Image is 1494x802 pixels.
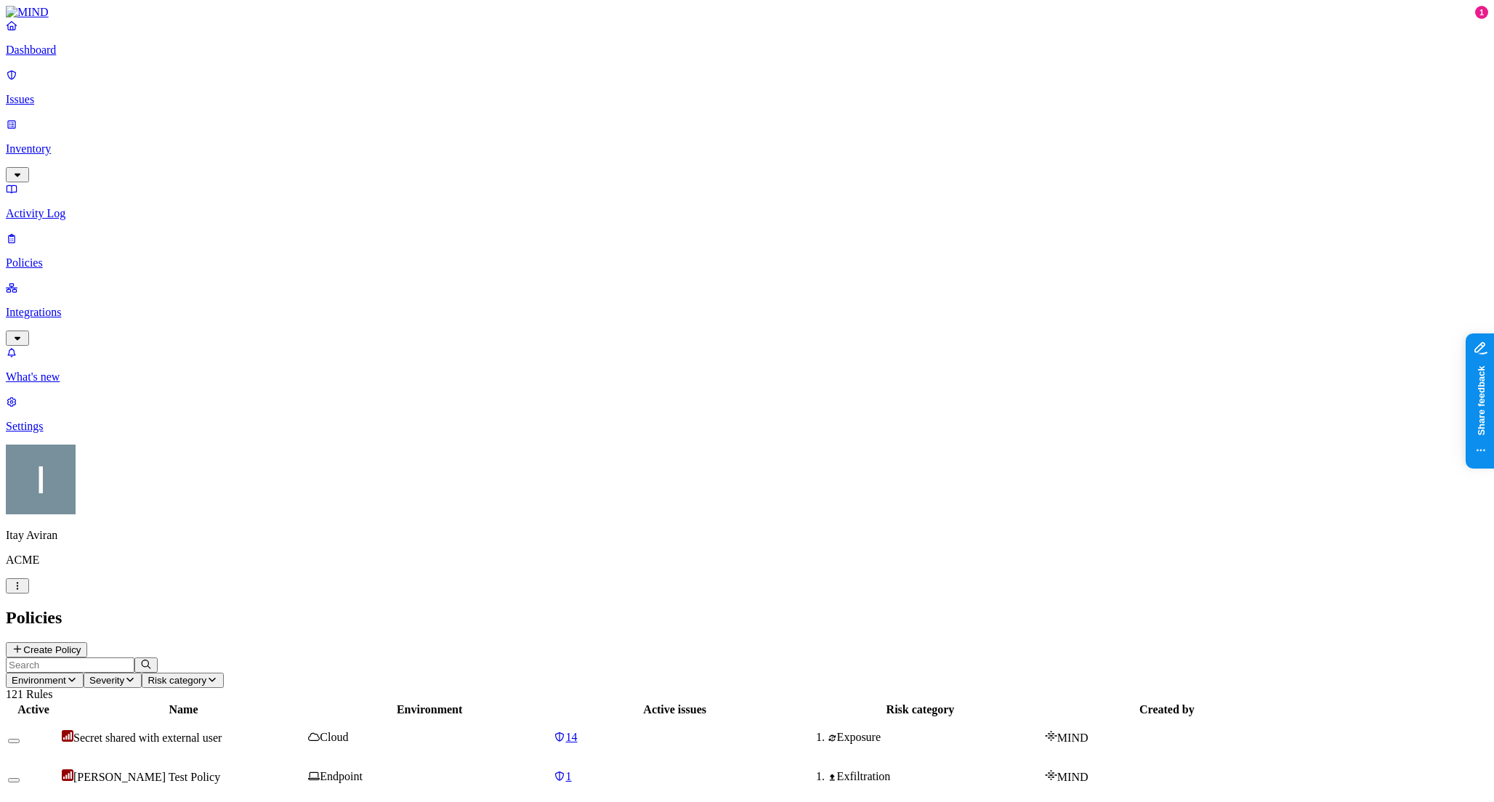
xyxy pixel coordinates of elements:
span: Severity [89,675,124,686]
a: MIND [6,6,1488,19]
span: 1 [565,770,571,782]
span: MIND [1057,771,1089,783]
img: Itay Aviran [6,445,76,514]
a: Dashboard [6,19,1488,57]
img: mind-logo-icon [1045,730,1057,742]
a: Activity Log [6,182,1488,220]
p: Dashboard [6,44,1488,57]
span: 121 Rules [6,688,52,700]
span: Environment [12,675,66,686]
p: Activity Log [6,207,1488,220]
p: ACME [6,554,1488,567]
span: [PERSON_NAME] Test Policy [73,771,220,783]
a: 14 [554,731,796,744]
a: What's new [6,346,1488,384]
span: Secret shared with external user [73,732,222,744]
p: What's new [6,370,1488,384]
span: Cloud [320,731,348,743]
img: severity-critical [62,730,73,742]
p: Integrations [6,306,1488,319]
div: Exfiltration [828,770,1042,783]
p: Itay Aviran [6,529,1488,542]
img: severity-critical [62,769,73,781]
input: Search [6,657,134,673]
a: Inventory [6,118,1488,180]
a: 1 [554,770,796,783]
div: Created by [1045,703,1289,716]
div: Risk category [799,703,1042,716]
p: Issues [6,93,1488,106]
p: Inventory [6,142,1488,155]
p: Settings [6,420,1488,433]
img: mind-logo-icon [1045,769,1057,781]
a: Policies [6,232,1488,270]
div: Name [62,703,305,716]
a: Issues [6,68,1488,106]
img: MIND [6,6,49,19]
a: Integrations [6,281,1488,344]
div: 1 [1475,6,1488,19]
span: Risk category [148,675,206,686]
h2: Policies [6,608,1488,628]
span: 14 [565,731,577,743]
div: Exposure [828,731,1042,744]
div: Active issues [554,703,796,716]
a: Settings [6,395,1488,433]
p: Policies [6,256,1488,270]
div: Active [8,703,59,716]
span: Endpoint [320,770,363,782]
span: MIND [1057,732,1089,744]
div: Environment [308,703,551,716]
button: Create Policy [6,642,87,657]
